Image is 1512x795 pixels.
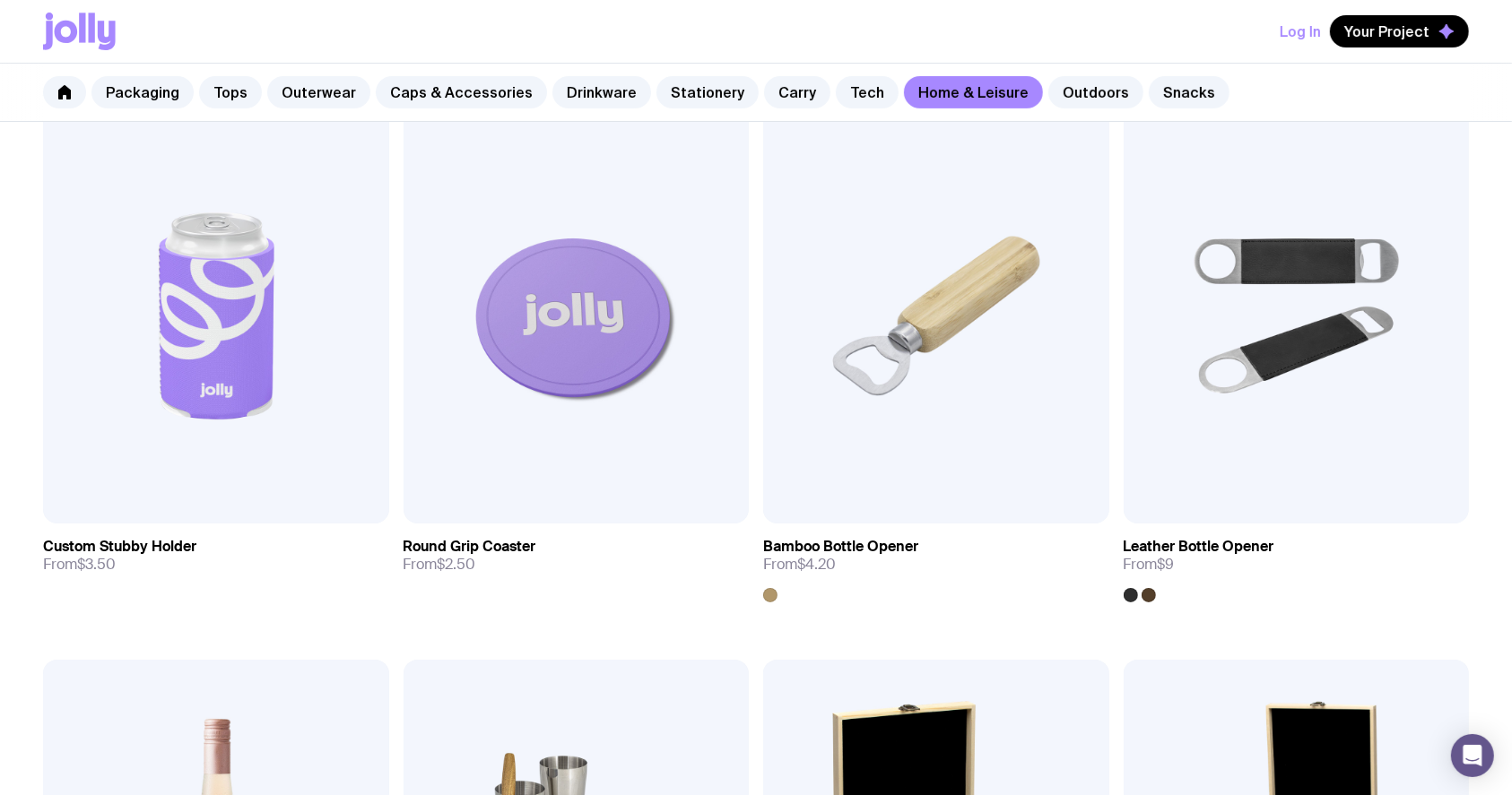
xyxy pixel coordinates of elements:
[267,76,370,108] a: Outerwear
[1124,538,1274,556] h3: Leather Bottle Opener
[376,76,547,108] a: Caps & Accessories
[1149,76,1230,108] a: Snacks
[797,555,836,574] span: $4.20
[1330,15,1469,48] button: Your Project
[404,538,536,556] h3: Round Grip Coaster
[199,76,262,108] a: Tops
[763,523,1109,602] a: Bamboo Bottle OpenerFrom$4.20
[763,538,918,556] h3: Bamboo Bottle Opener
[43,523,389,588] a: Custom Stubby HolderFrom$3.50
[77,555,116,574] span: $3.50
[1344,22,1429,40] span: Your Project
[438,555,476,574] span: $2.50
[91,76,194,108] a: Packaging
[764,76,830,108] a: Carry
[1124,523,1470,602] a: Leather Bottle OpenerFrom$9
[43,538,196,556] h3: Custom Stubby Holder
[656,76,759,108] a: Stationery
[1124,556,1175,574] span: From
[552,76,651,108] a: Drinkware
[404,556,476,574] span: From
[1451,734,1494,777] div: Open Intercom Messenger
[763,556,836,574] span: From
[1280,15,1321,48] button: Log In
[904,76,1043,108] a: Home & Leisure
[1048,76,1143,108] a: Outdoors
[43,556,116,574] span: From
[836,76,899,108] a: Tech
[1158,555,1175,574] span: $9
[404,523,750,588] a: Round Grip CoasterFrom$2.50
